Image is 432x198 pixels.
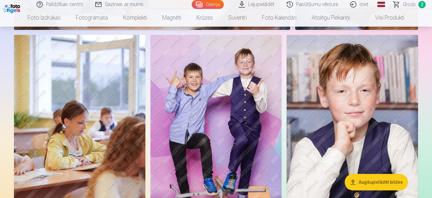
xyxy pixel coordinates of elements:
a: Krūzes [189,9,221,27]
button: Augšupielādēt bildes [345,174,408,190]
span: Grozs [403,1,416,8]
a: Magnēti [155,9,189,27]
img: /fa1 [3,3,22,13]
a: Foto izdrukas [20,9,68,27]
a: Visi produkti [357,9,412,27]
a: Atslēgu piekariņi [304,9,357,27]
a: Komplekti [116,9,155,27]
a: Foto kalendāri [254,9,304,27]
a: Suvenīri [221,9,254,27]
a: Fotogrāmata [68,9,116,27]
span: 2 [418,1,426,8]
